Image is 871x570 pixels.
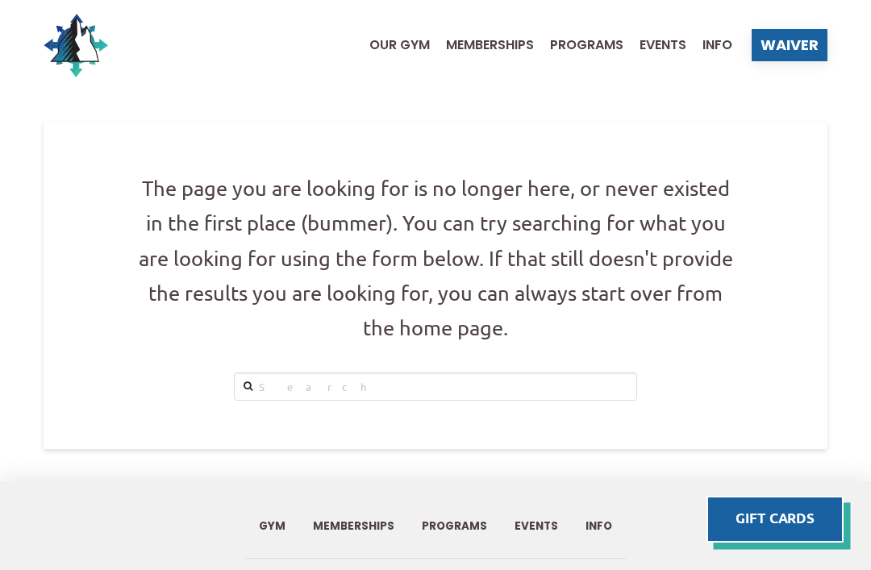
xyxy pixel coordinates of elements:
a: Our Gym [353,39,430,52]
a: Events [623,39,686,52]
a: Memberships [299,507,408,545]
span: Info [702,39,732,52]
a: Gym [245,507,299,545]
span: Gym [259,521,285,531]
span: Programs [422,521,487,531]
input: Search [234,372,637,400]
span: Events [640,39,686,52]
span: Our Gym [369,39,430,52]
p: The page you are looking for is no longer here, or never existed in the first place (bummer). You... [133,171,738,346]
a: Info [572,507,626,545]
a: Info [686,39,732,52]
a: Waiver [752,29,827,61]
span: Events [515,521,558,531]
img: North Wall Logo [44,13,108,77]
span: Waiver [761,38,819,52]
a: Events [501,507,572,545]
span: Memberships [446,39,534,52]
span: Info [586,521,612,531]
a: Memberships [430,39,534,52]
span: Programs [550,39,623,52]
a: Programs [408,507,501,545]
span: Memberships [313,521,394,531]
a: Programs [534,39,623,52]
